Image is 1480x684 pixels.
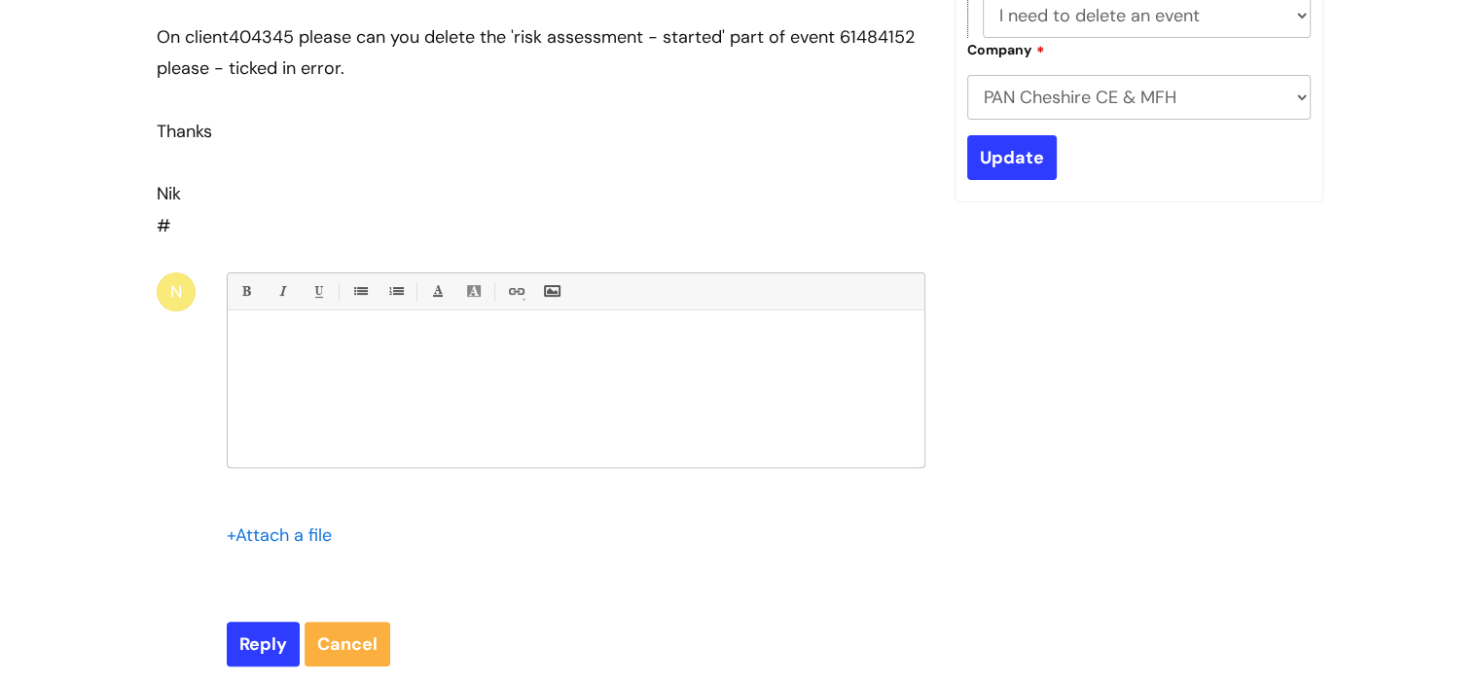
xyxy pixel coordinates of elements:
input: Update [967,135,1057,180]
span: + [227,523,235,547]
a: Link [503,279,527,304]
a: Italic (Ctrl-I) [270,279,294,304]
a: Font Color [425,279,450,304]
div: On client [157,21,925,85]
a: Cancel [305,622,390,666]
a: Underline(Ctrl-U) [306,279,330,304]
a: • Unordered List (Ctrl-Shift-7) [347,279,372,304]
a: Back Color [461,279,486,304]
span: Thanks [157,120,212,143]
span: 404345 please can you delete the 'risk assessment - started' part of event 61484152 please - tick... [157,25,915,80]
div: N [157,272,196,311]
input: Reply [227,622,300,666]
div: Attach a file [227,520,343,551]
span: Nik [157,182,181,205]
a: Bold (Ctrl-B) [234,279,258,304]
label: Company [967,39,1045,58]
a: 1. Ordered List (Ctrl-Shift-8) [383,279,408,304]
a: Insert Image... [539,279,563,304]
